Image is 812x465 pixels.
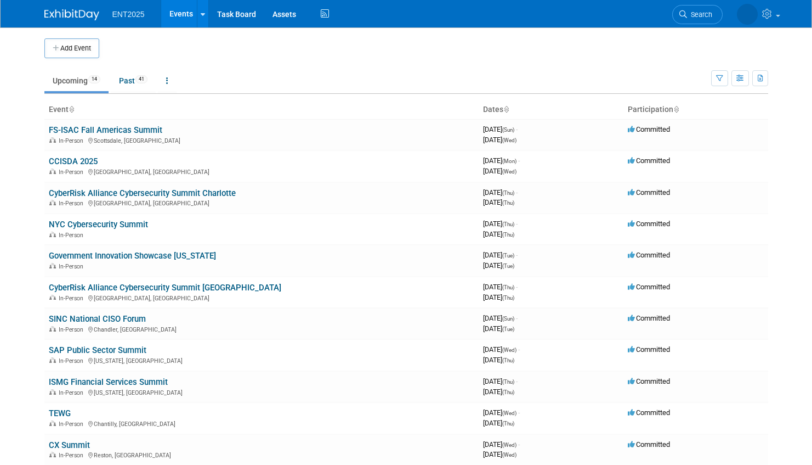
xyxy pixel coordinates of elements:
span: (Thu) [502,284,514,290]
span: 14 [88,75,100,83]
span: (Wed) [502,137,516,143]
span: - [518,408,520,417]
span: Committed [628,220,670,228]
span: (Thu) [502,379,514,385]
span: Committed [628,377,670,385]
span: Committed [628,188,670,197]
span: - [516,377,518,385]
span: [DATE] [483,261,514,270]
span: (Sun) [502,127,514,133]
span: [DATE] [483,220,518,228]
span: [DATE] [483,345,520,354]
a: Search [672,5,723,24]
th: Dates [479,100,623,119]
span: Committed [628,283,670,291]
div: [US_STATE], [GEOGRAPHIC_DATA] [49,356,474,365]
span: [DATE] [483,377,518,385]
span: [DATE] [483,388,514,396]
a: FS-ISAC Fall Americas Summit [49,125,162,135]
span: (Wed) [502,442,516,448]
span: [DATE] [483,293,514,301]
span: (Thu) [502,389,514,395]
img: In-Person Event [49,389,56,395]
span: - [518,440,520,449]
span: Committed [628,314,670,322]
span: [DATE] [483,408,520,417]
img: In-Person Event [49,421,56,426]
span: (Mon) [502,158,516,164]
img: In-Person Event [49,232,56,237]
a: Upcoming14 [44,70,109,91]
span: (Thu) [502,421,514,427]
span: [DATE] [483,419,514,427]
div: Scottsdale, [GEOGRAPHIC_DATA] [49,136,474,144]
span: Committed [628,408,670,417]
a: CCISDA 2025 [49,156,98,166]
span: (Wed) [502,452,516,458]
span: Committed [628,345,670,354]
span: (Wed) [502,347,516,353]
span: - [516,283,518,291]
span: - [518,156,520,165]
span: [DATE] [483,125,518,133]
img: In-Person Event [49,326,56,332]
span: In-Person [59,232,87,239]
span: In-Person [59,421,87,428]
a: CyberRisk Alliance Cybersecurity Summit [GEOGRAPHIC_DATA] [49,283,281,293]
span: Committed [628,251,670,259]
span: - [518,345,520,354]
span: In-Person [59,169,87,176]
span: [DATE] [483,440,520,449]
div: Reston, [GEOGRAPHIC_DATA] [49,450,474,459]
span: (Thu) [502,200,514,206]
span: ENT2025 [112,10,145,19]
span: [DATE] [483,324,514,333]
span: [DATE] [483,188,518,197]
span: [DATE] [483,356,514,364]
span: [DATE] [483,283,518,291]
div: Chantilly, [GEOGRAPHIC_DATA] [49,419,474,428]
th: Participation [623,100,768,119]
div: [GEOGRAPHIC_DATA], [GEOGRAPHIC_DATA] [49,293,474,302]
div: [GEOGRAPHIC_DATA], [GEOGRAPHIC_DATA] [49,167,474,176]
span: In-Person [59,263,87,270]
a: TEWG [49,408,71,418]
span: Committed [628,440,670,449]
span: (Thu) [502,357,514,363]
a: Sort by Participation Type [673,105,679,114]
a: Government Innovation Showcase [US_STATE] [49,251,216,261]
img: In-Person Event [49,452,56,457]
span: [DATE] [483,198,514,206]
span: [DATE] [483,251,518,259]
span: Search [687,10,712,19]
span: (Thu) [502,221,514,227]
span: - [516,188,518,197]
span: 41 [135,75,147,83]
span: In-Person [59,357,87,365]
span: [DATE] [483,136,516,144]
span: - [516,125,518,133]
img: In-Person Event [49,295,56,300]
img: Rose Bodin [737,4,758,25]
span: In-Person [59,137,87,144]
a: SINC National CISO Forum [49,314,146,324]
span: In-Person [59,200,87,207]
span: In-Person [59,452,87,459]
button: Add Event [44,38,99,58]
span: (Wed) [502,169,516,175]
span: - [516,251,518,259]
img: In-Person Event [49,200,56,205]
span: (Thu) [502,295,514,301]
span: (Tue) [502,263,514,269]
span: - [516,220,518,228]
th: Event [44,100,479,119]
div: [US_STATE], [GEOGRAPHIC_DATA] [49,388,474,396]
div: Chandler, [GEOGRAPHIC_DATA] [49,324,474,333]
div: [GEOGRAPHIC_DATA], [GEOGRAPHIC_DATA] [49,198,474,207]
span: Committed [628,125,670,133]
span: In-Person [59,389,87,396]
img: In-Person Event [49,169,56,174]
span: [DATE] [483,167,516,175]
img: In-Person Event [49,263,56,268]
a: NYC Cybersecurity Summit [49,220,148,229]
